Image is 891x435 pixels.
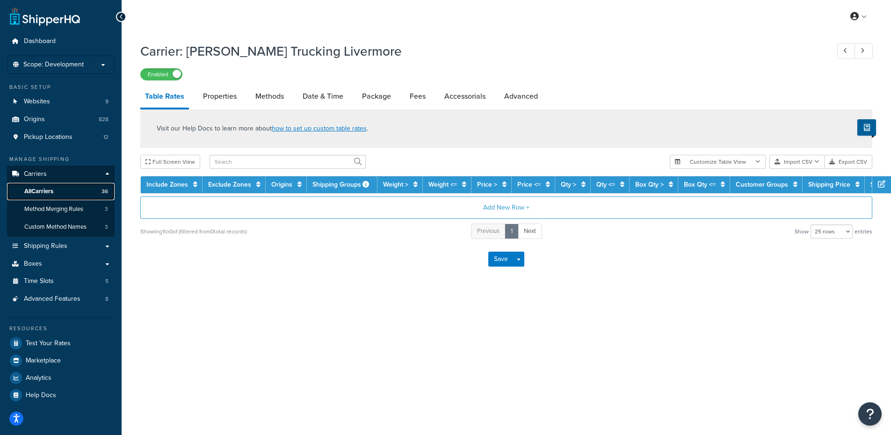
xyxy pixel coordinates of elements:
div: Manage Shipping [7,155,115,163]
span: Dashboard [24,37,56,45]
span: Previous [477,226,500,235]
span: Custom Method Names [24,223,87,231]
li: Time Slots [7,273,115,290]
a: Websites9 [7,93,115,110]
li: Carriers [7,166,115,237]
a: Methods [251,85,289,108]
a: Box Qty > [635,180,664,189]
a: Origins [271,180,292,189]
div: Showing 1 to 0 of (filtered from 0 total records) [140,225,247,238]
span: entries [855,225,872,238]
span: Help Docs [26,391,56,399]
span: Marketplace [26,357,61,365]
a: Weight <= [428,180,457,189]
span: 8 [105,295,109,303]
a: Previous Record [837,43,855,59]
a: Box Qty <= [684,180,716,189]
a: Properties [198,85,241,108]
a: Method Merging Rules3 [7,201,115,218]
span: 36 [101,188,108,196]
a: Price > [477,180,497,189]
a: Pickup Locations12 [7,129,115,146]
span: 3 [105,205,108,213]
a: Exclude Zones [208,180,251,189]
a: Next [518,224,542,239]
a: Next Record [855,43,873,59]
button: Customize Table View [670,155,766,169]
div: Resources [7,325,115,333]
a: Shipping Rules [7,238,115,255]
li: Method Merging Rules [7,201,115,218]
span: Shipping Rules [24,242,67,250]
button: Add New Row + [140,196,872,219]
a: Help Docs [7,387,115,404]
button: Full Screen View [140,155,200,169]
a: Accessorials [440,85,490,108]
a: Custom Method Names3 [7,218,115,236]
a: Customer Groups [736,180,788,189]
span: Next [524,226,536,235]
a: Advanced Features8 [7,290,115,308]
span: Method Merging Rules [24,205,83,213]
li: Pickup Locations [7,129,115,146]
span: Websites [24,98,50,106]
span: Show [795,225,809,238]
a: Origins828 [7,111,115,128]
span: 9 [105,98,109,106]
div: Basic Setup [7,83,115,91]
a: Fees [405,85,430,108]
span: Time Slots [24,277,54,285]
input: Search [210,155,366,169]
a: Previous [471,224,506,239]
li: Websites [7,93,115,110]
span: Advanced Features [24,295,80,303]
span: Test Your Rates [26,340,71,348]
a: Boxes [7,255,115,273]
a: Test Your Rates [7,335,115,352]
button: Open Resource Center [858,402,882,426]
span: 5 [105,277,109,285]
button: Show Help Docs [857,119,876,136]
a: Weight > [383,180,408,189]
button: Export CSV [825,155,872,169]
a: Qty <= [596,180,615,189]
span: 828 [99,116,109,123]
span: Boxes [24,260,42,268]
span: Analytics [26,374,51,382]
span: Origins [24,116,45,123]
a: Time Slots5 [7,273,115,290]
h1: Carrier: [PERSON_NAME] Trucking Livermore [140,42,820,60]
span: Carriers [24,170,47,178]
button: Save [488,252,514,267]
a: how to set up custom table rates [272,123,367,133]
li: Origins [7,111,115,128]
a: Price <= [517,180,541,189]
a: Qty > [561,180,576,189]
li: Custom Method Names [7,218,115,236]
a: Date & Time [298,85,348,108]
a: Table Rates [140,85,189,109]
button: Import CSV [769,155,825,169]
span: Pickup Locations [24,133,72,141]
th: Shipping Groups [307,176,377,193]
span: 3 [105,223,108,231]
a: 1 [505,224,519,239]
span: All Carriers [24,188,53,196]
label: Enabled [141,69,182,80]
li: Analytics [7,370,115,386]
a: Include Zones [146,180,188,189]
a: Package [357,85,396,108]
span: 12 [103,133,109,141]
p: Visit our Help Docs to learn more about . [157,123,368,134]
a: Marketplace [7,352,115,369]
a: Shipping Price [808,180,850,189]
span: Scope: Development [23,61,84,69]
a: Advanced [500,85,543,108]
li: Advanced Features [7,290,115,308]
a: Carriers [7,166,115,183]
